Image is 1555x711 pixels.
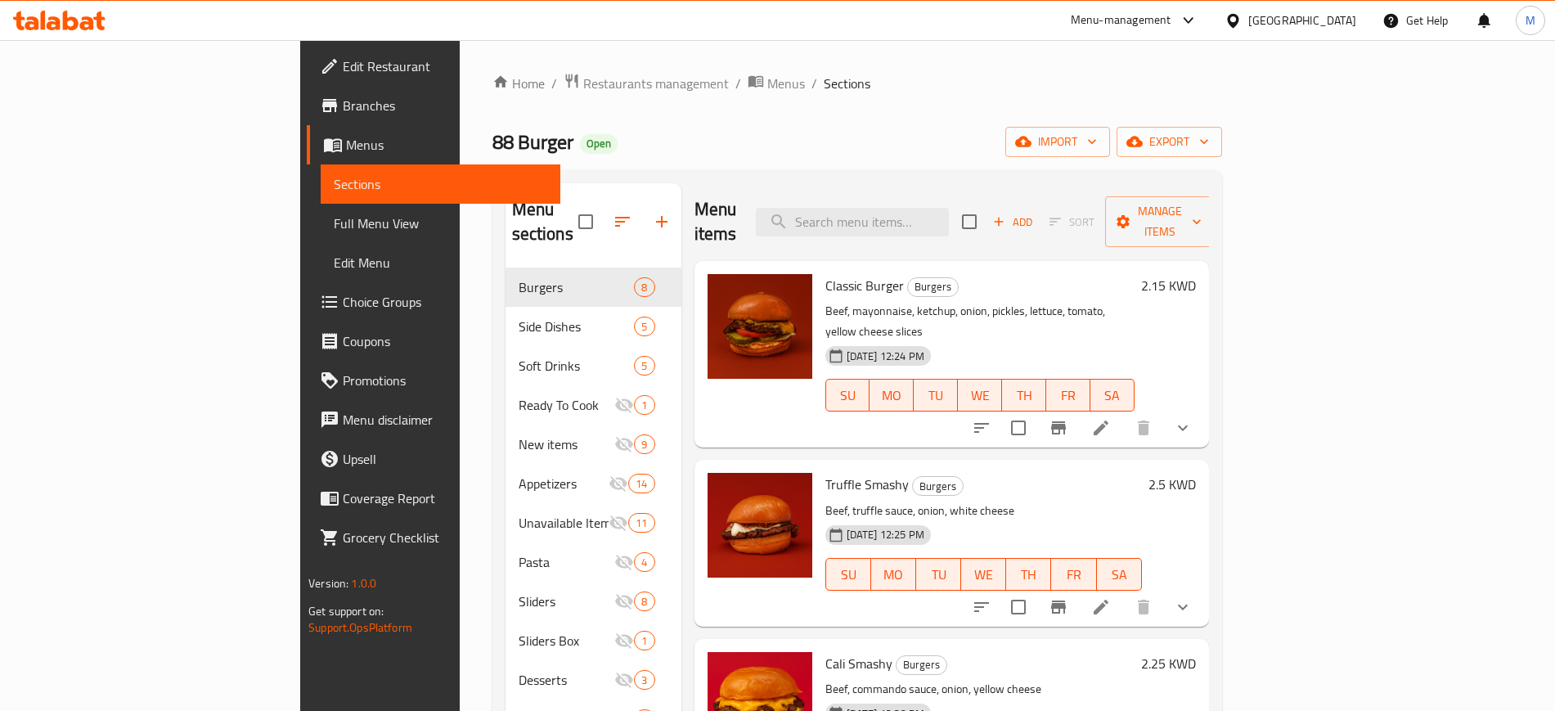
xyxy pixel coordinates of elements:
[307,400,560,439] a: Menu disclaimer
[878,563,910,587] span: MO
[629,515,654,531] span: 11
[825,651,892,676] span: Cali Smashy
[519,356,635,376] span: Soft Drinks
[343,56,546,76] span: Edit Restaurant
[519,631,615,650] div: Sliders Box
[506,268,681,307] div: Burgers8
[519,670,615,690] div: Desserts
[580,137,618,151] span: Open
[958,379,1002,412] button: WE
[634,631,654,650] div: items
[492,73,1222,94] nav: breadcrumb
[1173,597,1193,617] svg: Show Choices
[1046,379,1090,412] button: FR
[1148,473,1196,496] h6: 2.5 KWD
[614,592,634,611] svg: Inactive section
[519,395,615,415] div: Ready To Cook
[1141,652,1196,675] h6: 2.25 KWD
[506,503,681,542] div: Unavailable Items11
[308,573,348,594] span: Version:
[1141,274,1196,297] h6: 2.15 KWD
[351,573,376,594] span: 1.0.0
[876,384,907,407] span: MO
[968,563,1000,587] span: WE
[506,621,681,660] div: Sliders Box1
[694,197,737,246] h2: Menu items
[1051,558,1096,591] button: FR
[634,592,654,611] div: items
[871,558,916,591] button: MO
[307,322,560,361] a: Coupons
[896,655,947,675] div: Burgers
[825,273,904,298] span: Classic Burger
[569,205,603,239] span: Select all sections
[1071,11,1171,30] div: Menu-management
[986,209,1039,235] button: Add
[991,213,1035,232] span: Add
[634,395,654,415] div: items
[916,558,961,591] button: TU
[506,346,681,385] div: Soft Drinks5
[1526,11,1535,29] span: M
[506,307,681,346] div: Side Dishes5
[920,384,951,407] span: TU
[1097,558,1142,591] button: SA
[628,513,654,533] div: items
[307,47,560,86] a: Edit Restaurant
[506,425,681,464] div: New items9
[506,464,681,503] div: Appetizers14
[583,74,729,93] span: Restaurants management
[811,74,817,93] li: /
[634,277,654,297] div: items
[519,434,615,454] span: New items
[519,277,635,297] span: Burgers
[307,518,560,557] a: Grocery Checklist
[307,439,560,479] a: Upsell
[506,542,681,582] div: Pasta4
[603,202,642,241] span: Sort sections
[635,555,654,570] span: 4
[635,594,654,610] span: 8
[1103,563,1135,587] span: SA
[346,135,546,155] span: Menus
[897,655,946,674] span: Burgers
[628,474,654,493] div: items
[1091,418,1111,438] a: Edit menu item
[870,379,914,412] button: MO
[1118,201,1202,242] span: Manage items
[634,670,654,690] div: items
[824,74,870,93] span: Sections
[756,208,949,236] input: search
[614,670,634,690] svg: Inactive section
[833,563,865,587] span: SU
[923,563,955,587] span: TU
[1013,563,1045,587] span: TH
[307,86,560,125] a: Branches
[825,501,1142,521] p: Beef, truffle sauce, onion, white cheese
[907,277,959,297] div: Burgers
[519,592,615,611] div: Sliders
[1130,132,1209,152] span: export
[634,356,654,376] div: items
[519,552,615,572] div: Pasta
[840,527,931,542] span: [DATE] 12:25 PM
[914,379,958,412] button: TU
[321,204,560,243] a: Full Menu View
[748,73,805,94] a: Menus
[1124,408,1163,448] button: delete
[825,301,1135,342] p: Beef, mayonnaise, ketchup, onion, pickles, lettuce, tomato, yellow cheese slices
[964,384,995,407] span: WE
[634,552,654,572] div: items
[1090,379,1135,412] button: SA
[629,476,654,492] span: 14
[1002,379,1046,412] button: TH
[506,385,681,425] div: Ready To Cook1
[492,124,573,160] span: 88 Burger
[913,477,963,496] span: Burgers
[307,361,560,400] a: Promotions
[321,164,560,204] a: Sections
[1001,590,1036,624] span: Select to update
[635,280,654,295] span: 8
[614,631,634,650] svg: Inactive section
